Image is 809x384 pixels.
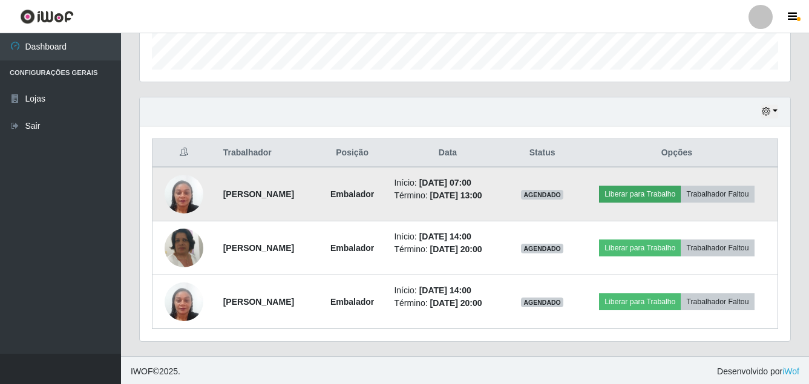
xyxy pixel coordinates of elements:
[330,297,374,307] strong: Embalador
[165,267,203,336] img: 1703781074039.jpeg
[782,366,799,376] a: iWof
[681,293,754,310] button: Trabalhador Faltou
[430,190,482,200] time: [DATE] 13:00
[394,189,501,202] li: Término:
[430,298,482,308] time: [DATE] 20:00
[599,293,681,310] button: Liberar para Trabalho
[318,139,387,168] th: Posição
[223,243,294,253] strong: [PERSON_NAME]
[419,285,471,295] time: [DATE] 14:00
[165,160,203,229] img: 1703781074039.jpeg
[521,190,563,200] span: AGENDADO
[330,243,374,253] strong: Embalador
[717,365,799,378] span: Desenvolvido por
[394,243,501,256] li: Término:
[330,189,374,199] strong: Embalador
[223,189,294,199] strong: [PERSON_NAME]
[576,139,778,168] th: Opções
[599,186,681,203] button: Liberar para Trabalho
[419,178,471,187] time: [DATE] 07:00
[681,186,754,203] button: Trabalhador Faltou
[521,244,563,253] span: AGENDADO
[681,239,754,256] button: Trabalhador Faltou
[521,298,563,307] span: AGENDADO
[394,284,501,297] li: Início:
[394,297,501,310] li: Término:
[419,232,471,241] time: [DATE] 14:00
[223,297,294,307] strong: [PERSON_NAME]
[131,366,153,376] span: IWOF
[430,244,482,254] time: [DATE] 20:00
[599,239,681,256] button: Liberar para Trabalho
[216,139,318,168] th: Trabalhador
[394,230,501,243] li: Início:
[131,365,180,378] span: © 2025 .
[165,213,203,282] img: 1676496034794.jpeg
[387,139,508,168] th: Data
[394,177,501,189] li: Início:
[20,9,74,24] img: CoreUI Logo
[509,139,576,168] th: Status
